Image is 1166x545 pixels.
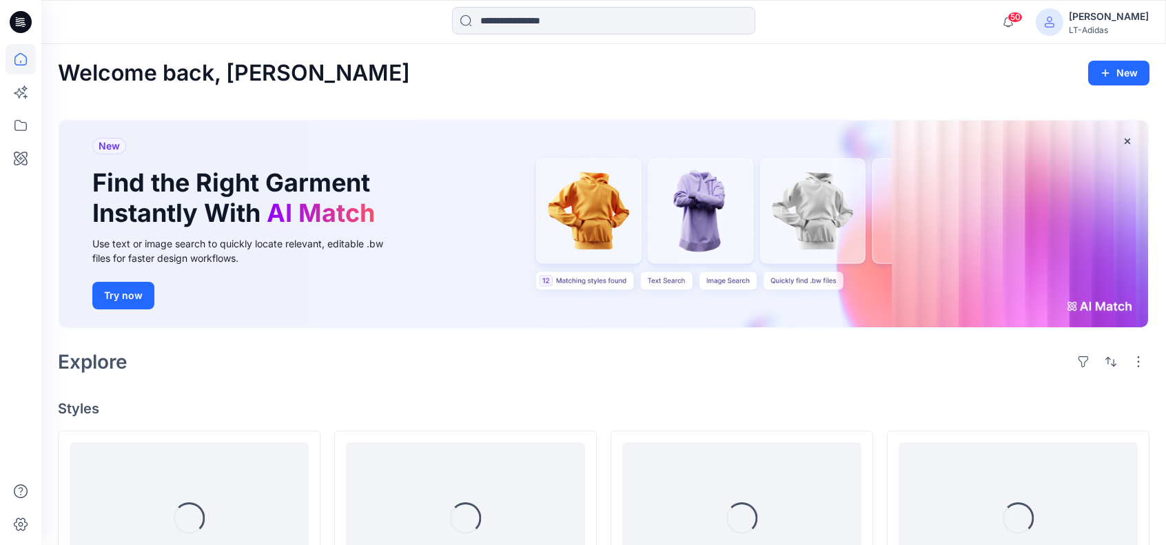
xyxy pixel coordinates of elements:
h4: Styles [58,400,1149,417]
span: AI Match [267,198,375,228]
h2: Welcome back, [PERSON_NAME] [58,61,410,86]
div: [PERSON_NAME] [1069,8,1149,25]
span: 50 [1008,12,1023,23]
h2: Explore [58,351,127,373]
button: Try now [92,282,154,309]
svg: avatar [1044,17,1055,28]
div: Use text or image search to quickly locate relevant, editable .bw files for faster design workflows. [92,236,402,265]
div: LT-Adidas [1069,25,1149,35]
span: New [99,138,120,154]
button: New [1088,61,1149,85]
h1: Find the Right Garment Instantly With [92,168,382,227]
